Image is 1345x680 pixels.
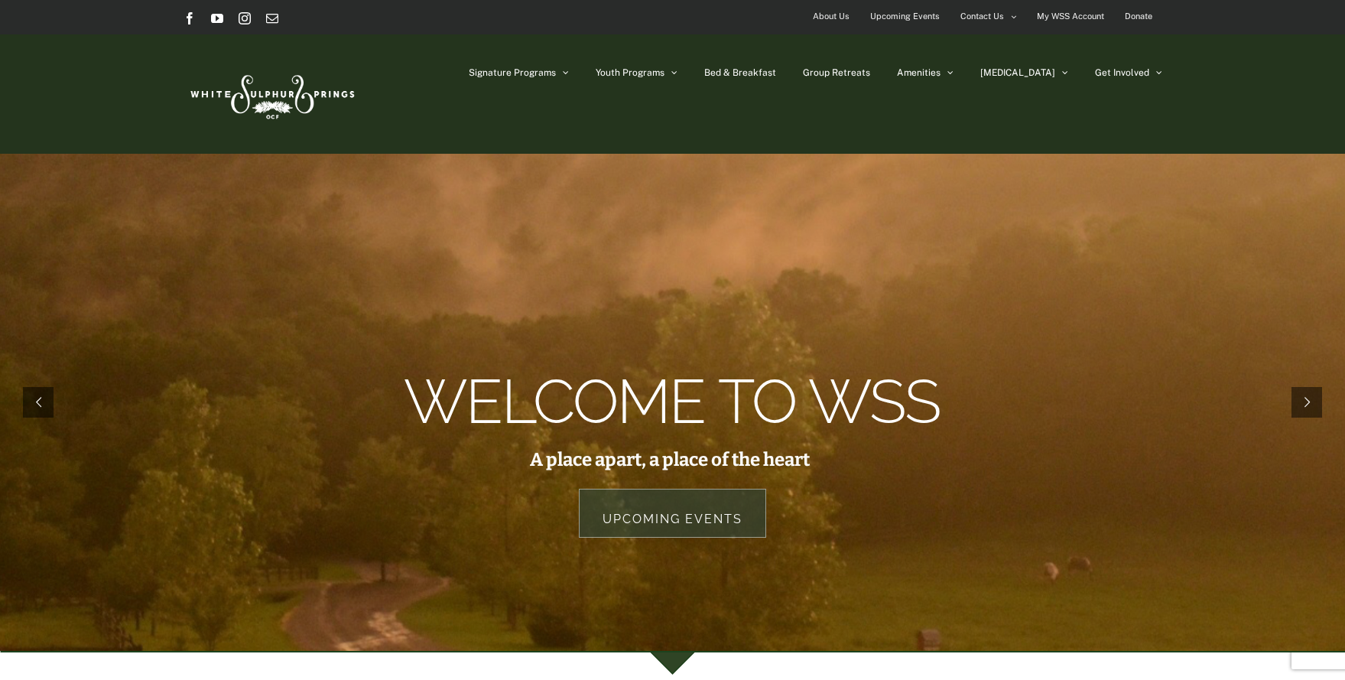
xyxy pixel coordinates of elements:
[803,68,870,77] span: Group Retreats
[469,34,1162,111] nav: Main Menu
[1095,68,1149,77] span: Get Involved
[897,34,954,111] a: Amenities
[404,385,940,419] rs-layer: Welcome to WSS
[1095,34,1162,111] a: Get Involved
[960,5,1004,28] span: Contact Us
[704,68,776,77] span: Bed & Breakfast
[897,68,941,77] span: Amenities
[579,489,766,538] a: Upcoming Events
[980,34,1068,111] a: [MEDICAL_DATA]
[184,12,196,24] a: Facebook
[596,68,664,77] span: Youth Programs
[266,12,278,24] a: Email
[469,68,556,77] span: Signature Programs
[239,12,251,24] a: Instagram
[1125,5,1152,28] span: Donate
[803,34,870,111] a: Group Retreats
[704,34,776,111] a: Bed & Breakfast
[211,12,223,24] a: YouTube
[184,58,359,130] img: White Sulphur Springs Logo
[469,34,569,111] a: Signature Programs
[596,34,677,111] a: Youth Programs
[980,68,1055,77] span: [MEDICAL_DATA]
[813,5,850,28] span: About Us
[1037,5,1104,28] span: My WSS Account
[530,451,810,468] rs-layer: A place apart, a place of the heart
[870,5,940,28] span: Upcoming Events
